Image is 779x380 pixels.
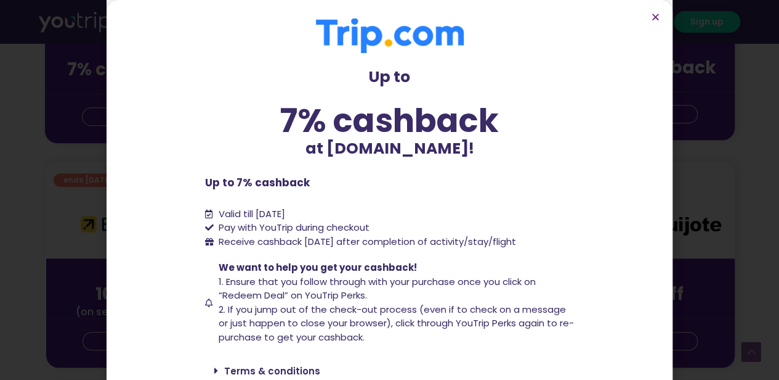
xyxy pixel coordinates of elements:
[219,261,417,274] span: We want to help you get your cashback!
[219,207,285,220] span: Valid till [DATE]
[219,275,536,302] span: 1. Ensure that you follow through with your purchase once you click on “Redeem Deal” on YouTrip P...
[219,303,574,344] span: 2. If you jump out of the check-out process (even if to check on a message or just happen to clos...
[205,104,575,137] div: 7% cashback
[219,235,516,248] span: Receive cashback [DATE] after completion of activity/stay/flight
[216,221,369,235] span: Pay with YouTrip during checkout
[205,65,575,89] p: Up to
[651,12,660,22] a: Close
[205,175,310,190] b: Up to 7% cashback
[224,365,320,378] a: Terms & conditions
[205,137,575,160] p: at [DOMAIN_NAME]!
